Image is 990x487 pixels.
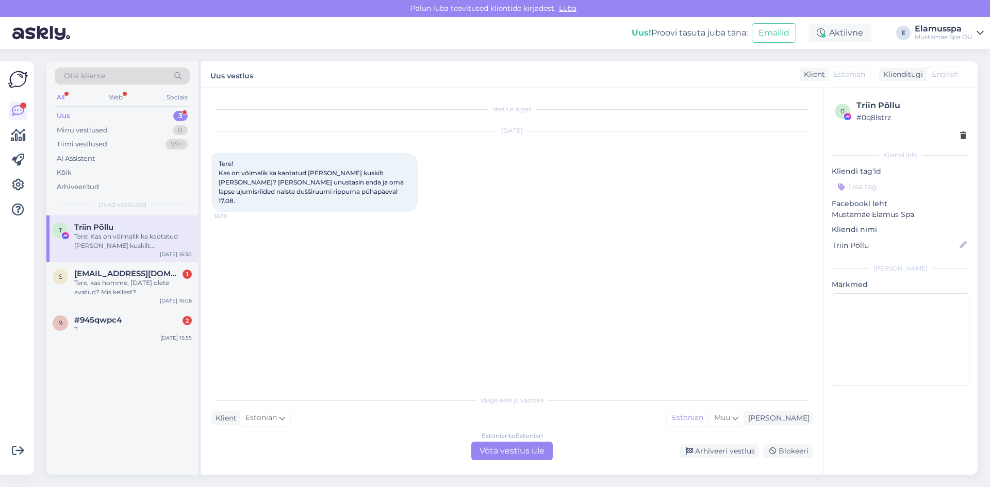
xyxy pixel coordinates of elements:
[57,167,72,178] div: Kõik
[832,264,969,273] div: [PERSON_NAME]
[57,139,107,149] div: Tiimi vestlused
[856,99,966,112] div: Triin Põllu
[211,126,813,136] div: [DATE]
[74,232,192,250] div: Tere! Kas on võimalik ka kaotatud [PERSON_NAME] kuskilt [PERSON_NAME]? [PERSON_NAME] unustasin en...
[856,112,966,123] div: # 0q8lstrz
[832,279,969,290] p: Märkmed
[632,27,748,39] div: Proovi tasuta juba täna:
[832,179,969,194] input: Lisa tag
[64,71,105,81] span: Otsi kliente
[482,431,543,441] div: Estonian to Estonian
[74,278,192,297] div: Tere, kas homme, [DATE] olete avatud? Mis kellast?
[667,410,708,426] div: Estonian
[832,198,969,209] p: Facebooki leht
[160,250,192,258] div: [DATE] 16:30
[832,150,969,160] div: Kliendi info
[59,226,62,234] span: T
[8,70,28,89] img: Askly Logo
[800,69,825,80] div: Klient
[932,69,959,80] span: English
[214,212,253,220] span: 16:30
[59,319,62,327] span: 9
[74,223,113,232] span: Triin Põllu
[245,412,277,424] span: Estonian
[915,25,984,41] a: ElamusspaMustamäe Spa OÜ
[57,125,108,136] div: Minu vestlused
[752,23,796,43] button: Emailid
[107,91,125,104] div: Web
[632,28,651,38] b: Uus!
[714,413,730,422] span: Muu
[840,107,845,115] span: 0
[164,91,190,104] div: Socials
[183,270,192,279] div: 1
[471,442,553,460] div: Võta vestlus üle
[59,273,62,280] span: s
[832,224,969,235] p: Kliendi nimi
[74,315,122,325] span: #945qwpc4
[915,33,972,41] div: Mustamäe Spa OÜ
[57,182,99,192] div: Arhiveeritud
[160,297,192,305] div: [DATE] 16:06
[808,24,871,42] div: Aktiivne
[55,91,67,104] div: All
[74,269,181,278] span: siimkink@gmail.com
[832,240,958,251] input: Lisa nimi
[160,334,192,342] div: [DATE] 15:55
[98,200,146,209] span: Uued vestlused
[915,25,972,33] div: Elamusspa
[834,69,865,80] span: Estonian
[211,105,813,114] div: Vestlus algas
[57,154,95,164] div: AI Assistent
[210,68,253,81] label: Uus vestlus
[879,69,923,80] div: Klienditugi
[74,325,192,334] div: ?
[173,125,188,136] div: 0
[211,413,237,424] div: Klient
[173,111,188,121] div: 3
[556,4,580,13] span: Luba
[219,160,405,205] span: Tere! Kas on võimalik ka kaotatud [PERSON_NAME] kuskilt [PERSON_NAME]? [PERSON_NAME] unustasin en...
[832,209,969,220] p: Mustamäe Elamus Spa
[744,413,810,424] div: [PERSON_NAME]
[896,26,911,40] div: E
[166,139,188,149] div: 99+
[211,396,813,405] div: Valige keel ja vastake
[763,444,813,458] div: Blokeeri
[57,111,70,121] div: Uus
[680,444,759,458] div: Arhiveeri vestlus
[183,316,192,325] div: 2
[832,166,969,177] p: Kliendi tag'id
